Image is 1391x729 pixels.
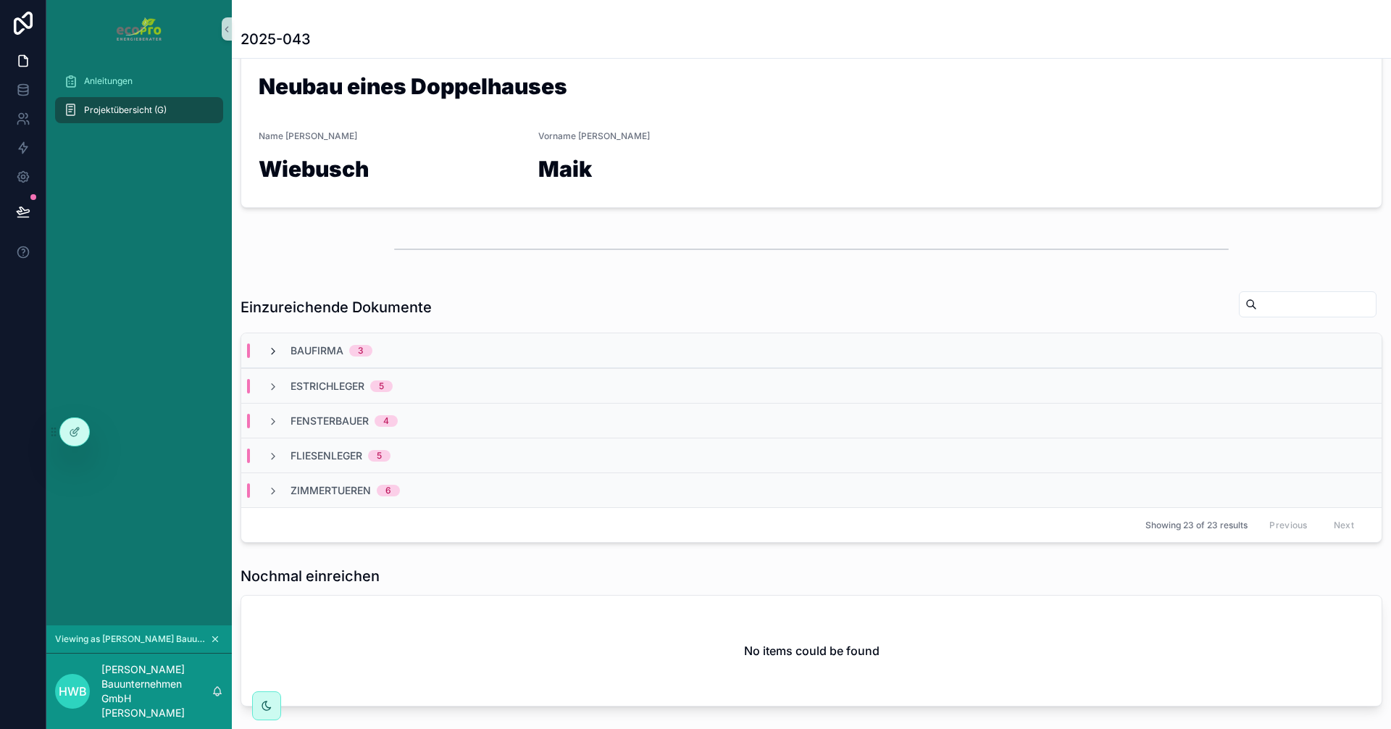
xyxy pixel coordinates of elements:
div: 4 [383,415,389,427]
div: 6 [385,485,391,496]
img: App logo [117,17,161,41]
span: Showing 23 of 23 results [1145,520,1248,531]
span: Viewing as [PERSON_NAME] Bauunternehmen GmbH [55,633,207,645]
h1: Einzureichende Dokumente [241,297,432,317]
span: HWB [59,683,87,700]
span: Projektübersicht (G) [84,104,167,116]
h1: Maik [538,158,806,186]
span: Baufirma [291,343,343,358]
span: Anleitungen [84,75,133,87]
span: Vorname [PERSON_NAME] [538,130,650,141]
h1: Wiebusch [259,158,527,186]
div: 5 [377,450,382,462]
h1: 2025-043 [241,29,311,49]
span: Fliesenleger [291,449,362,463]
a: Anleitungen [55,68,223,94]
span: Name [PERSON_NAME] [259,130,357,141]
span: Fensterbauer [291,414,369,428]
span: Estrichleger [291,379,364,393]
div: 5 [379,380,384,392]
span: Zimmertueren [291,483,371,498]
h2: No items could be found [744,642,880,659]
a: Projektübersicht (G) [55,97,223,123]
div: 3 [358,345,364,357]
h1: Neubau eines Doppelhauses [259,75,1364,103]
div: scrollable content [46,58,232,142]
p: [PERSON_NAME] Bauunternehmen GmbH [PERSON_NAME] [101,662,212,720]
h1: Nochmal einreichen [241,566,380,586]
